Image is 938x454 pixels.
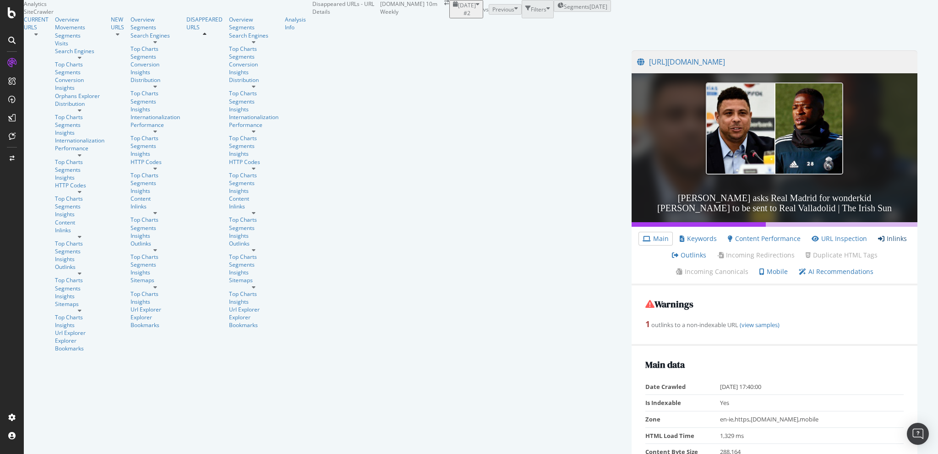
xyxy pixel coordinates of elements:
[131,68,180,76] div: Insights
[55,84,104,92] div: Insights
[229,171,278,179] div: Top Charts
[55,144,104,152] a: Performance
[229,268,278,276] div: Insights
[131,240,180,247] a: Outlinks
[55,16,104,23] a: Overview
[285,16,306,31] a: Analysis Info
[229,216,278,224] a: Top Charts
[55,202,104,210] a: Segments
[186,16,223,31] div: DISAPPEARED URLS
[637,50,912,73] a: [URL][DOMAIN_NAME]
[799,267,873,276] a: AI Recommendations
[131,276,180,284] div: Sitemaps
[229,150,278,158] a: Insights
[24,16,49,31] div: CURRENT URLS
[131,121,180,129] div: Performance
[131,60,180,68] a: Conversion
[229,232,278,240] div: Insights
[131,261,180,268] div: Segments
[229,158,278,166] a: HTTP Codes
[131,187,180,195] a: Insights
[720,395,904,411] td: Yes
[229,121,278,129] div: Performance
[55,76,104,84] a: Conversion
[229,45,278,53] a: Top Charts
[55,137,104,144] a: Internationalization
[55,337,104,352] a: Explorer Bookmarks
[131,16,180,23] a: Overview
[229,76,278,84] a: Distribution
[55,240,104,247] div: Top Charts
[55,113,104,121] a: Top Charts
[131,253,180,261] div: Top Charts
[131,150,180,158] a: Insights
[229,89,278,97] div: Top Charts
[720,379,904,395] td: [DATE] 17:40:00
[24,8,312,16] div: SiteCrawler
[131,171,180,179] a: Top Charts
[229,313,278,329] a: Explorer Bookmarks
[229,276,278,284] a: Sitemaps
[55,226,104,234] a: Inlinks
[645,395,720,411] td: Is Indexable
[55,292,104,300] div: Insights
[55,195,104,202] a: Top Charts
[131,45,180,53] a: Top Charts
[55,174,104,181] div: Insights
[672,251,706,260] a: Outlinks
[131,89,180,97] div: Top Charts
[229,187,278,195] div: Insights
[131,105,180,113] div: Insights
[229,68,278,76] a: Insights
[131,113,180,121] a: Internationalization
[55,219,104,226] a: Content
[728,234,801,243] a: Content Performance
[131,290,180,298] a: Top Charts
[55,329,104,337] a: Url Explorer
[812,234,867,243] a: URL Inspection
[229,98,278,105] a: Segments
[55,263,104,271] a: Outlinks
[759,267,788,276] a: Mobile
[55,166,104,174] a: Segments
[55,158,104,166] a: Top Charts
[645,318,904,330] div: outlinks to a non-indexable URL
[131,232,180,240] a: Insights
[131,76,180,84] div: Distribution
[458,1,476,17] span: 2025 Sep. 24th #2
[483,5,489,13] span: vs
[676,267,748,276] a: Incoming Canonicals
[131,23,180,31] div: Segments
[229,16,278,23] a: Overview
[55,68,104,76] div: Segments
[55,23,104,31] a: Movements
[706,82,843,175] img: Ronaldo asks Real Madrid for wonderkid Vinicius Jr to be sent to Real Valladolid | The Irish Sun
[229,32,278,39] a: Search Engines
[878,234,907,243] a: Inlinks
[55,60,104,68] div: Top Charts
[645,299,904,309] h2: Warnings
[55,39,68,47] div: Visits
[680,234,717,243] a: Keywords
[55,47,104,55] a: Search Engines
[131,195,180,202] a: Content
[131,313,180,329] a: Explorer Bookmarks
[55,100,104,108] a: Distribution
[131,53,180,60] a: Segments
[55,129,104,137] div: Insights
[55,92,104,100] a: Orphans Explorer
[131,224,180,232] a: Segments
